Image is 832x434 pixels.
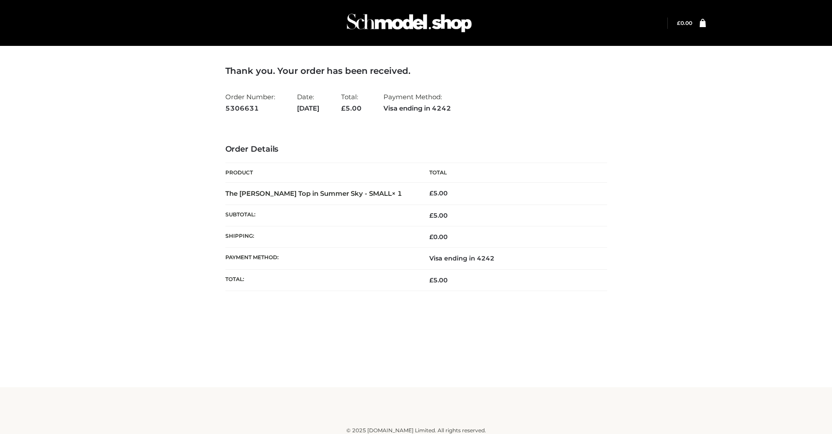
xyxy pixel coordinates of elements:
[344,6,475,40] img: Schmodel Admin 964
[429,189,448,197] bdi: 5.00
[225,145,607,154] h3: Order Details
[392,189,402,198] strong: × 1
[225,189,402,198] strong: The [PERSON_NAME] Top in Summer Sky - SMALL
[297,89,319,116] li: Date:
[429,212,433,219] span: £
[225,89,275,116] li: Order Number:
[429,276,448,284] span: 5.00
[341,89,362,116] li: Total:
[297,103,319,114] strong: [DATE]
[677,20,692,26] a: £0.00
[341,104,362,112] span: 5.00
[677,20,692,26] bdi: 0.00
[429,189,433,197] span: £
[225,226,416,248] th: Shipping:
[383,103,451,114] strong: Visa ending in 4242
[429,276,433,284] span: £
[225,103,275,114] strong: 5306631
[416,163,607,183] th: Total
[225,205,416,226] th: Subtotal:
[429,212,448,219] span: 5.00
[383,89,451,116] li: Payment Method:
[341,104,345,112] span: £
[225,248,416,269] th: Payment method:
[429,233,433,241] span: £
[225,66,607,76] h3: Thank you. Your order has been received.
[429,233,448,241] bdi: 0.00
[225,269,416,291] th: Total:
[225,163,416,183] th: Product
[677,20,680,26] span: £
[416,248,607,269] td: Visa ending in 4242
